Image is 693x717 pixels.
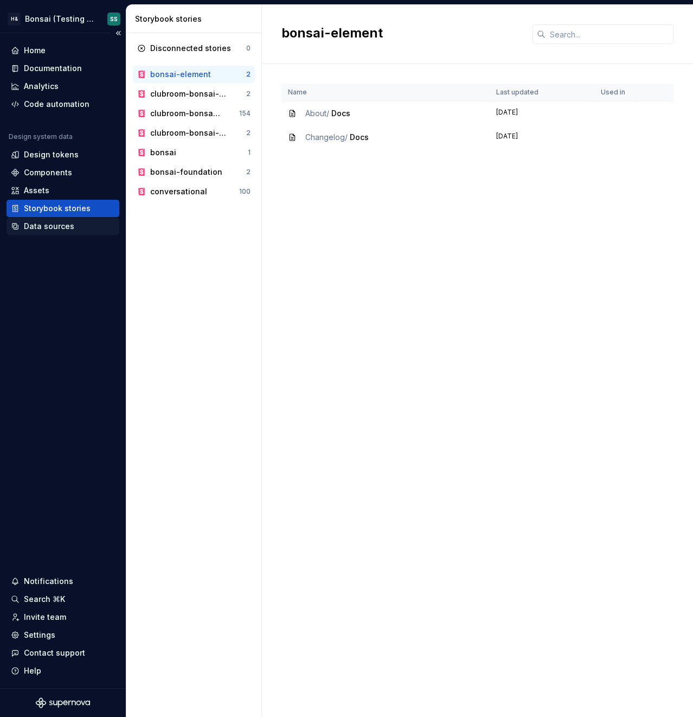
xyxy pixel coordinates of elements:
[305,109,329,118] span: About /
[150,108,221,119] div: clubroom-bonsai-conversational
[133,124,255,142] a: clubroom-bonsai-foundation2
[7,626,119,644] a: Settings
[7,644,119,662] button: Contact support
[7,591,119,608] button: Search ⌘K
[24,203,91,214] div: Storybook stories
[24,221,74,232] div: Data sources
[7,78,119,95] a: Analytics
[281,84,490,101] th: Name
[24,594,65,605] div: Search ⌘K
[246,44,251,53] div: 0
[490,125,594,149] td: [DATE]
[9,132,73,141] div: Design system data
[133,66,255,83] a: bonsai-element2
[150,88,227,99] div: clubroom-bonsai-components
[8,12,21,26] div: H&
[24,45,46,56] div: Home
[7,96,119,113] a: Code automation
[490,101,594,126] td: [DATE]
[150,167,222,177] div: bonsai-foundation
[24,612,66,623] div: Invite team
[133,144,255,161] a: bonsai1
[24,665,41,676] div: Help
[24,149,79,160] div: Design tokens
[305,132,348,142] span: Changelog /
[24,576,73,587] div: Notifications
[490,84,594,101] th: Last updated
[7,182,119,199] a: Assets
[24,185,49,196] div: Assets
[281,24,383,42] h2: bonsai-element
[133,163,255,181] a: bonsai-foundation2
[111,26,126,41] button: Collapse sidebar
[246,70,251,79] div: 2
[133,105,255,122] a: clubroom-bonsai-conversational154
[24,167,72,178] div: Components
[133,40,255,57] a: Disconnected stories0
[24,630,55,640] div: Settings
[7,662,119,680] button: Help
[246,168,251,176] div: 2
[133,183,255,200] a: conversational100
[25,14,94,24] div: Bonsai (Testing Bonsai: Foundation tokens)
[24,99,89,110] div: Code automation
[150,43,231,54] div: Disconnected stories
[150,128,227,138] div: clubroom-bonsai-foundation
[135,14,257,24] div: Storybook stories
[350,132,369,142] span: Docs
[594,84,636,101] th: Used in
[7,573,119,590] button: Notifications
[24,648,85,658] div: Contact support
[7,200,119,217] a: Storybook stories
[36,697,90,708] svg: Supernova Logo
[239,187,251,196] div: 100
[331,109,350,118] span: Docs
[24,63,82,74] div: Documentation
[239,109,251,118] div: 154
[7,60,119,77] a: Documentation
[248,148,251,157] div: 1
[7,146,119,163] a: Design tokens
[110,15,118,23] div: SS
[150,69,211,80] div: bonsai-element
[24,81,59,92] div: Analytics
[246,90,251,98] div: 2
[7,608,119,626] a: Invite team
[133,85,255,103] a: clubroom-bonsai-components2
[150,186,207,197] div: conversational
[7,164,119,181] a: Components
[546,24,673,44] input: Search...
[7,218,119,235] a: Data sources
[246,129,251,137] div: 2
[7,42,119,59] a: Home
[150,147,176,158] div: bonsai
[2,7,124,30] button: H&Bonsai (Testing Bonsai: Foundation tokens)SS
